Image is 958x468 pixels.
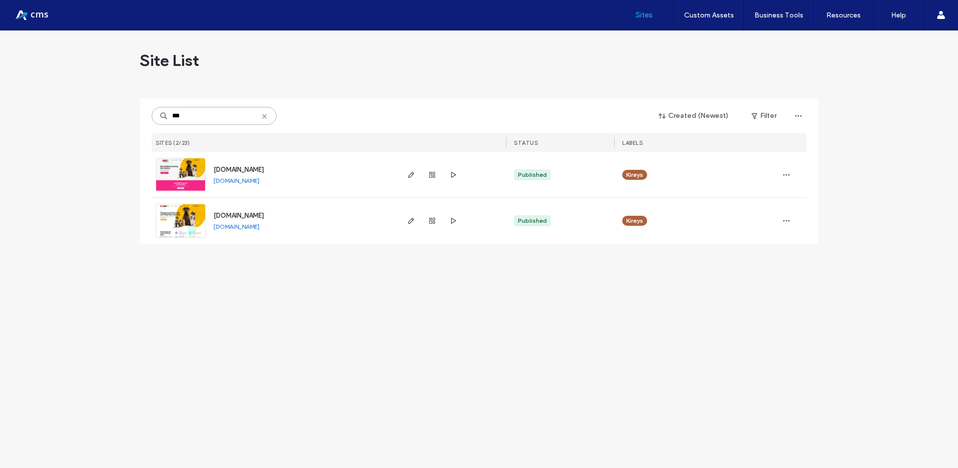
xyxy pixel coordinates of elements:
[214,223,259,230] a: [DOMAIN_NAME]
[214,166,264,173] a: [DOMAIN_NAME]
[891,11,906,19] label: Help
[214,212,264,219] a: [DOMAIN_NAME]
[684,11,734,19] label: Custom Assets
[826,11,861,19] label: Resources
[518,216,547,225] div: Published
[741,108,786,124] button: Filter
[214,177,259,184] a: [DOMAIN_NAME]
[754,11,803,19] label: Business Tools
[650,108,737,124] button: Created (Newest)
[622,139,643,146] span: LABELS
[156,139,190,146] span: SITES (2/23)
[626,216,643,225] span: Kireys
[626,170,643,179] span: Kireys
[636,10,653,19] label: Sites
[514,139,538,146] span: STATUS
[518,170,547,179] div: Published
[21,7,49,16] span: Ayuda
[140,50,199,70] span: Site List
